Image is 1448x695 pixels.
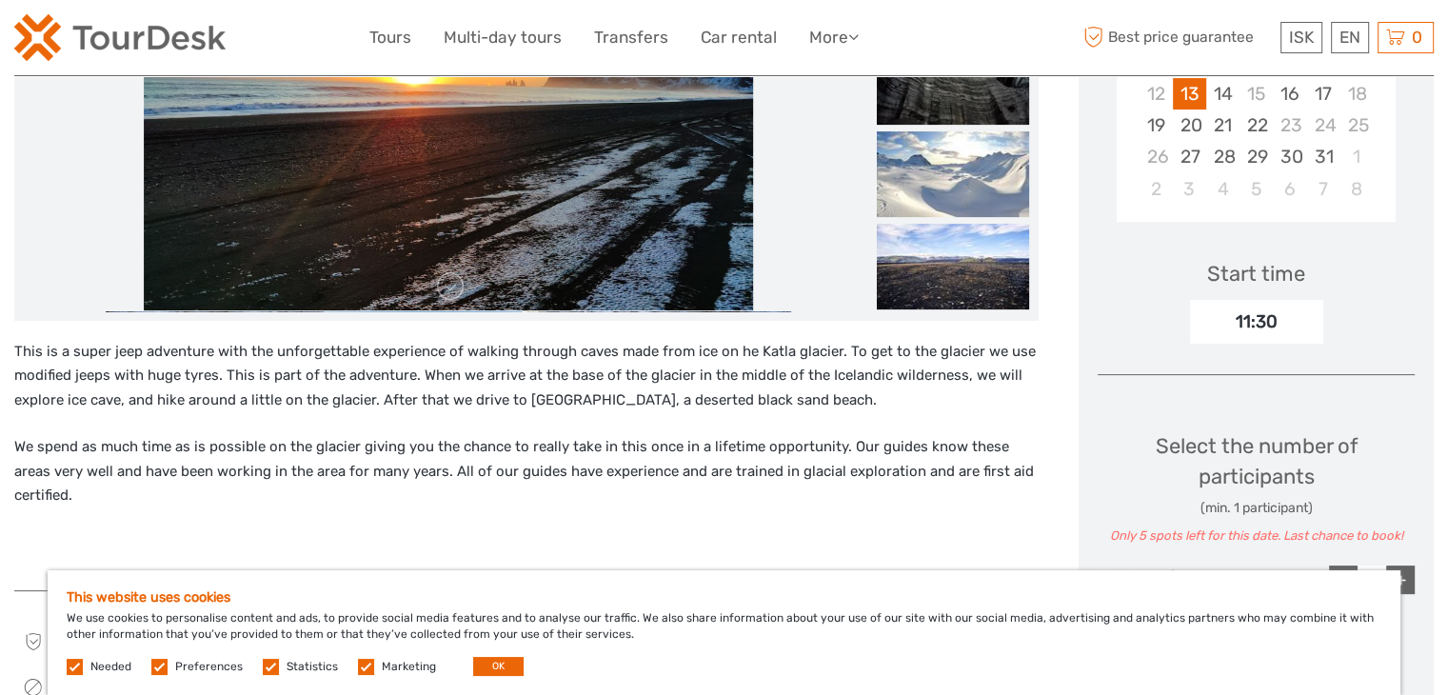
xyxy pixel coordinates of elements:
img: ac09301505e44ee7abef3a429ad734ba_slider_thumbnail.jpg [877,224,1029,309]
div: Only 5 spots left for this date. Last chance to book! [1098,527,1415,546]
div: 11:30 [1190,300,1323,344]
div: Not available Sunday, October 12th, 2025 [1139,78,1172,109]
div: Choose Tuesday, October 28th, 2025 [1206,141,1240,172]
div: Choose Wednesday, November 5th, 2025 [1240,173,1273,205]
a: Car rental [701,24,777,51]
div: Choose Saturday, November 1st, 2025 [1340,141,1374,172]
div: Choose Friday, October 31st, 2025 [1306,141,1339,172]
span: 0 [1409,28,1425,47]
div: Not available Friday, October 24th, 2025 [1306,109,1339,141]
div: Choose Wednesday, October 29th, 2025 [1240,141,1273,172]
p: We spend as much time as is possible on the glacier giving you the chance to really take in this ... [14,435,1039,508]
div: Choose Monday, October 13th, 2025 [1173,78,1206,109]
div: Choose Thursday, November 6th, 2025 [1273,173,1306,205]
div: Not available Wednesday, October 15th, 2025 [1240,78,1273,109]
button: OK [473,657,524,676]
img: 254e458c98554bfb8e84c7b6307d16ba_slider_thumbnail.jpg [877,39,1029,125]
div: Choose Monday, October 20th, 2025 [1173,109,1206,141]
label: Preferences [175,659,243,675]
div: We use cookies to personalise content and ads, to provide social media features and to analyse ou... [48,570,1400,695]
div: Choose Saturday, November 8th, 2025 [1340,173,1374,205]
div: Choose Friday, November 7th, 2025 [1306,173,1339,205]
a: More [809,24,859,51]
div: Choose Wednesday, October 22nd, 2025 [1240,109,1273,141]
a: Multi-day tours [444,24,562,51]
p: This is a super jeep adventure with the unforgettable experience of walking through caves made fr... [14,340,1039,413]
div: Not available Saturday, October 18th, 2025 [1340,78,1374,109]
div: + [1386,566,1415,594]
span: ISK [1289,28,1314,47]
div: Choose Thursday, October 30th, 2025 [1273,141,1306,172]
div: Choose Monday, November 3rd, 2025 [1173,173,1206,205]
div: Not available Thursday, October 23rd, 2025 [1273,109,1306,141]
div: (min. 1 participant) [1098,499,1415,518]
div: Not available Saturday, October 25th, 2025 [1340,109,1374,141]
div: Choose Tuesday, November 4th, 2025 [1206,173,1240,205]
div: Choose Monday, October 27th, 2025 [1173,141,1206,172]
div: Choose Tuesday, October 21st, 2025 [1206,109,1240,141]
div: month 2025-10 [1123,15,1390,205]
div: Choose Thursday, October 16th, 2025 [1273,78,1306,109]
a: Transfers [594,24,668,51]
label: Needed [90,659,131,675]
div: Choose Tuesday, October 14th, 2025 [1206,78,1240,109]
div: EN [1331,22,1369,53]
div: - [1329,566,1358,594]
div: Choose Sunday, October 19th, 2025 [1139,109,1172,141]
a: Tours [369,24,411,51]
div: Choose Friday, October 17th, 2025 [1306,78,1339,109]
div: Number of people in the group [1098,566,1203,633]
div: Not available Sunday, October 26th, 2025 [1139,141,1172,172]
label: Statistics [287,659,338,675]
label: Marketing [382,659,436,675]
img: 120-15d4194f-c635-41b9-a512-a3cb382bfb57_logo_small.png [14,14,226,61]
div: Choose Sunday, November 2nd, 2025 [1139,173,1172,205]
div: Select the number of participants [1098,431,1415,546]
img: 0a1146cb9b844001943ea79a560eb4e7_slider_thumbnail.jpeg [877,131,1029,217]
div: Start time [1207,259,1305,288]
span: Best price guarantee [1079,22,1276,53]
h5: This website uses cookies [67,589,1381,606]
